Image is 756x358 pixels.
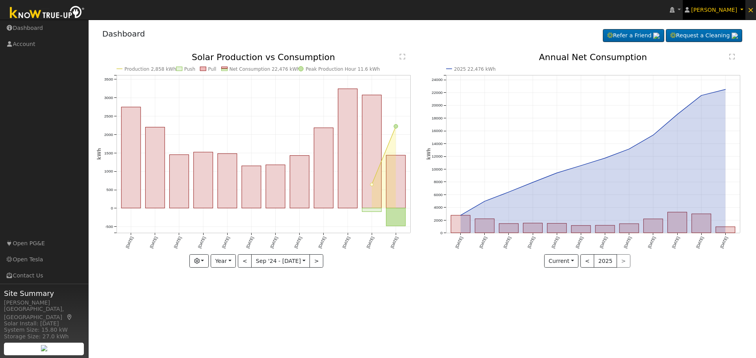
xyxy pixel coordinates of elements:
text: 20000 [432,103,443,108]
circle: onclick="" [724,88,727,91]
text: Net Consumption 22,476 kWh [229,66,300,72]
text: [DATE] [390,236,399,249]
span: Site Summary [4,288,84,299]
rect: onclick="" [386,208,406,226]
circle: onclick="" [700,94,703,97]
text: [DATE] [527,236,536,249]
text: [DATE] [221,236,230,249]
text: 3500 [104,77,113,81]
rect: onclick="" [362,95,382,208]
text: [DATE] [173,236,182,249]
div: Storage Size: 27.0 kWh [4,332,84,341]
a: Refer a Friend [603,29,664,42]
text: 2500 [104,114,113,118]
text: -500 [105,224,113,229]
text: Annual Net Consumption [539,52,647,62]
rect: onclick="" [121,107,141,208]
circle: onclick="" [628,147,631,151]
text: [DATE] [623,236,632,249]
text: [DATE] [551,236,560,249]
button: 2025 [594,254,617,268]
text: [DATE] [245,236,254,249]
text: 6000 [434,193,443,197]
text: 12000 [432,154,443,159]
text: [DATE] [647,236,656,249]
rect: onclick="" [523,223,543,233]
rect: onclick="" [716,227,735,233]
button: > [309,254,323,268]
rect: onclick="" [547,224,567,233]
text: 10000 [432,167,443,171]
text: [DATE] [695,236,704,249]
text: 1000 [104,169,113,174]
text: [DATE] [197,236,206,249]
text: [DATE] [293,236,302,249]
rect: onclick="" [499,224,519,233]
rect: onclick="" [386,155,406,208]
circle: onclick="" [652,134,655,137]
text: 4000 [434,205,443,209]
text: [DATE] [503,236,512,249]
img: retrieve [732,33,738,39]
text: 0 [440,231,443,235]
button: < [580,254,594,268]
text: kWh [426,148,432,160]
text: Pull [208,66,216,72]
circle: onclick="" [676,113,679,116]
rect: onclick="" [290,156,309,208]
text: [DATE] [342,236,351,249]
rect: onclick="" [475,219,494,233]
circle: onclick="" [604,157,607,160]
img: Know True-Up [6,4,89,22]
text: [DATE] [125,236,134,249]
text: 2000 [104,132,113,137]
text: 2025 22,476 kWh [454,66,496,72]
button: < [238,254,252,268]
text: 2000 [434,218,443,222]
text: [DATE] [479,236,488,249]
text: 8000 [434,180,443,184]
rect: onclick="" [451,215,470,233]
a: Request a Cleaning [666,29,742,42]
text: 500 [106,188,113,192]
circle: onclick="" [394,125,398,129]
a: Dashboard [102,29,145,39]
text: 3000 [104,95,113,100]
circle: onclick="" [483,200,486,203]
text: [DATE] [671,236,680,249]
div: System Size: 15.80 kW [4,326,84,334]
text: Push [184,66,195,72]
circle: onclick="" [507,191,510,194]
text: 18000 [432,116,443,120]
rect: onclick="" [668,212,687,233]
text: 1500 [104,151,113,155]
circle: onclick="" [531,181,534,184]
rect: onclick="" [571,226,591,233]
rect: onclick="" [193,152,213,208]
span: [PERSON_NAME] [691,7,737,13]
button: Sep '24 - [DATE] [251,254,310,268]
text:  [400,53,405,60]
text: 24000 [432,78,443,82]
circle: onclick="" [555,171,558,174]
circle: onclick="" [580,164,583,167]
text: Production 2,858 kWh [124,66,176,72]
img: retrieve [653,33,660,39]
rect: onclick="" [218,154,237,208]
rect: onclick="" [362,208,382,212]
rect: onclick="" [692,214,711,233]
div: Solar Install: [DATE] [4,319,84,328]
circle: onclick="" [459,214,462,217]
rect: onclick="" [644,219,663,233]
text: [DATE] [269,236,278,249]
img: retrieve [41,345,47,351]
a: Map [66,314,73,320]
text: [DATE] [599,236,608,249]
text: kWh [96,148,102,160]
rect: onclick="" [169,155,189,208]
span: × [747,5,754,15]
button: Current [544,254,579,268]
text: [DATE] [317,236,326,249]
circle: onclick="" [370,183,373,186]
text: 16000 [432,129,443,133]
